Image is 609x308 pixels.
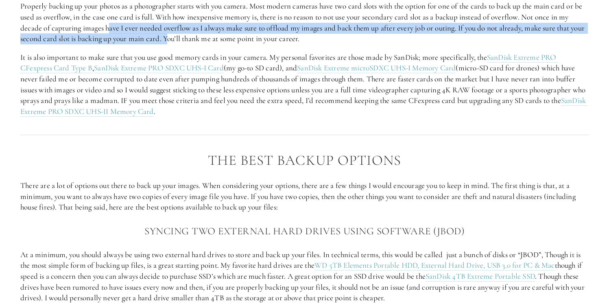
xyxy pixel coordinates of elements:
[314,260,555,271] a: WD 5TB Elements Portable HDD, External Hard Drive, USB 3.0 for PC & Mac
[20,96,587,117] a: SanDisk Extreme PRO SDXC UHS-II Memory Card
[20,180,589,213] p: There are a lot of options out there to back up your images. When considering your options, there...
[94,63,224,73] a: SanDisk Extreme PRO SDXC UHS-I Card
[20,52,558,74] a: SanDisk Extreme PRO CFexpress Card Type B
[20,249,589,304] p: At a minimum, you should always be using two external hard drives to store and back up your files...
[20,52,589,117] p: It is also important to make sure that you use good memory cards in your camera. My personal favo...
[20,1,589,44] p: Properly backing up your photos as a photographer starts with you camera. Most modern cameras hav...
[297,63,456,73] a: SanDisk Extreme microSDXC UHS-I Memory Card
[20,223,589,239] h3: Syncing two external hard drives using software (JBOD)
[20,153,589,168] h2: The Best Backup Options
[426,271,535,282] a: SanDisk 4TB Extreme Portable SSD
